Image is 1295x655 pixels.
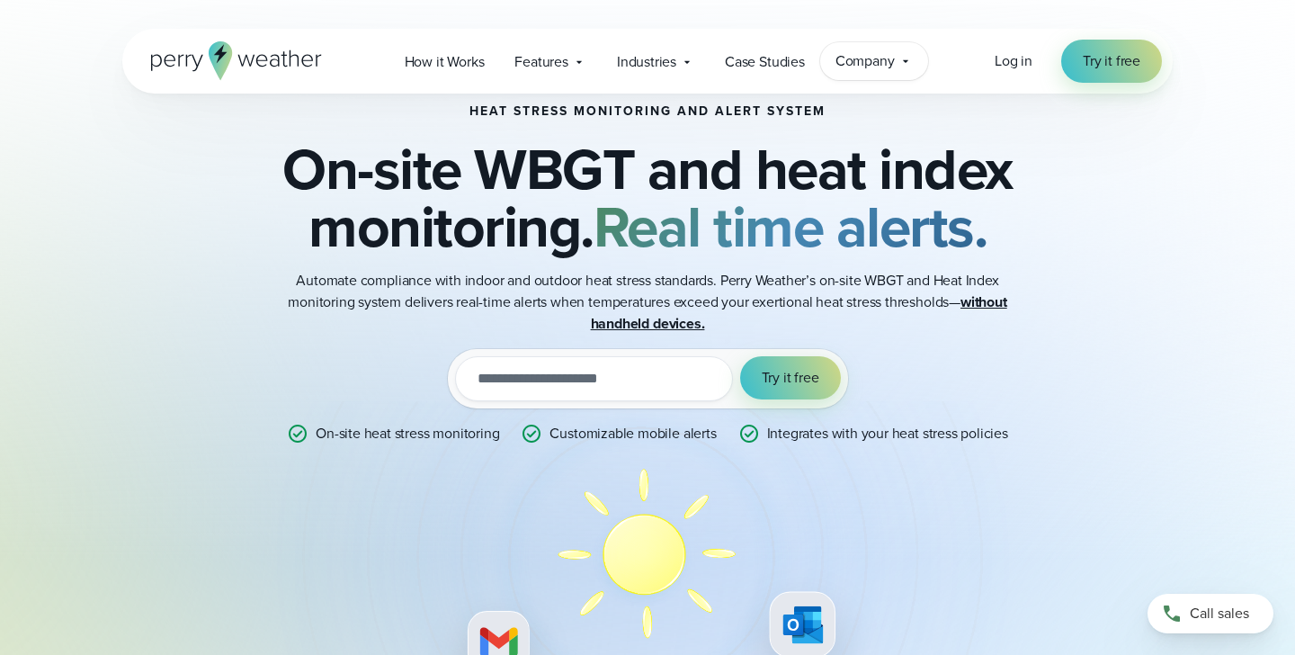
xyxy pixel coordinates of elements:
[316,423,499,444] p: On-site heat stress monitoring
[725,51,805,73] span: Case Studies
[1061,40,1162,83] a: Try it free
[995,50,1032,71] span: Log in
[617,51,676,73] span: Industries
[835,50,895,72] span: Company
[405,51,485,73] span: How it Works
[995,50,1032,72] a: Log in
[762,367,819,389] span: Try it free
[1148,594,1273,633] a: Call sales
[288,270,1007,335] p: Automate compliance with indoor and outdoor heat stress standards. Perry Weather’s on-site WBGT a...
[594,184,987,269] strong: Real time alerts.
[1083,50,1140,72] span: Try it free
[740,356,841,399] button: Try it free
[389,43,500,80] a: How it Works
[469,104,826,119] h1: Heat Stress Monitoring and Alert System
[549,423,716,444] p: Customizable mobile alerts
[767,423,1008,444] p: Integrates with your heat stress policies
[1190,603,1249,624] span: Call sales
[710,43,820,80] a: Case Studies
[514,51,568,73] span: Features
[591,292,1007,334] strong: without handheld devices.
[212,140,1083,256] h2: On-site WBGT and heat index monitoring.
